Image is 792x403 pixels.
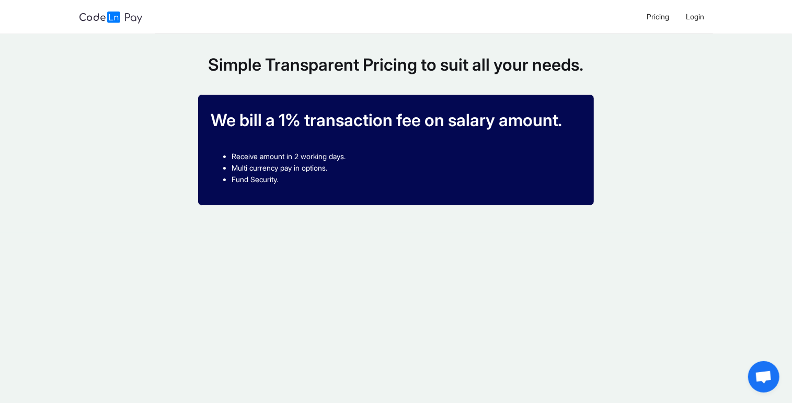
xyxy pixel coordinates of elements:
[232,151,582,162] li: Receive amount in 2 working days.
[232,162,582,174] li: Multi currency pay in options.
[232,174,582,185] li: Fund Security.
[686,12,705,21] span: Login
[647,12,670,21] span: Pricing
[79,12,142,24] img: logo
[198,52,595,77] p: Simple Transparent Pricing to suit all your needs.
[211,107,582,133] p: We bill a 1% transaction fee on salary amount.
[748,361,779,393] div: Open chat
